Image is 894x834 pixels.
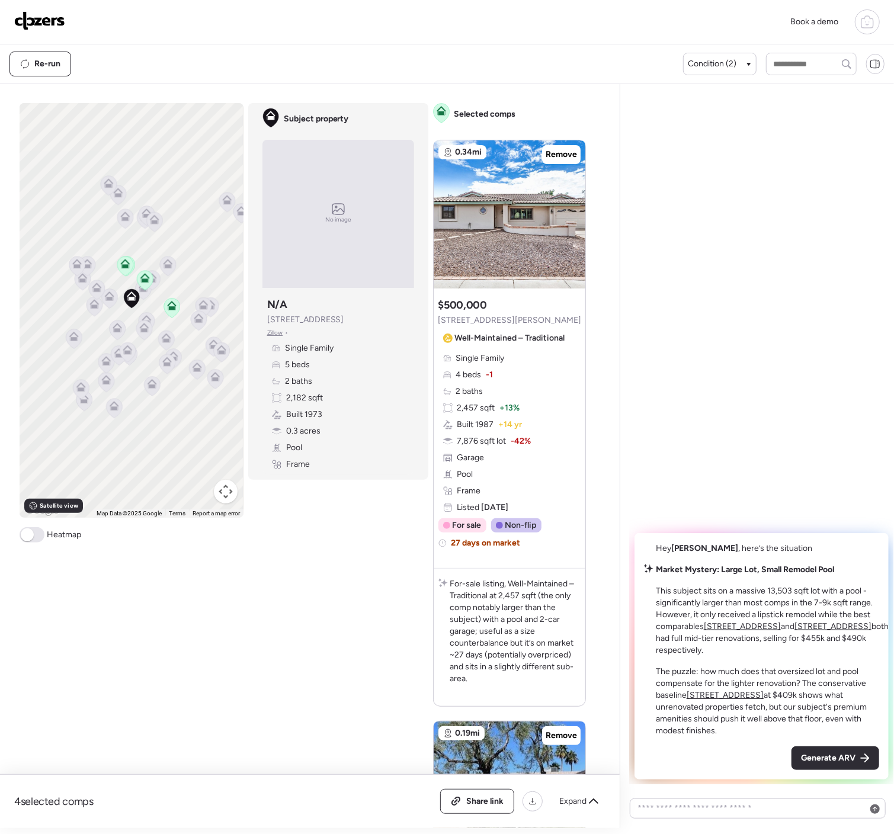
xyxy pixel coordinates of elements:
span: Listed [457,502,509,514]
span: + 13% [500,402,520,414]
a: Report a map error [193,510,240,517]
span: Well-Maintained – Traditional [455,332,565,344]
span: 4 beds [456,369,482,381]
span: Single Family [285,342,334,354]
span: Book a demo [790,17,838,27]
span: Remove [546,730,577,742]
span: 27 days on market [451,537,521,549]
span: [DATE] [480,502,509,512]
span: Frame [457,485,481,497]
a: Terms (opens in new tab) [169,510,185,517]
span: 0.3 acres [286,425,321,437]
span: 2,457 sqft [457,402,495,414]
span: 0.34mi [455,146,482,158]
h3: N/A [267,297,287,312]
span: Single Family [456,352,505,364]
a: [STREET_ADDRESS] [687,690,764,700]
span: [STREET_ADDRESS][PERSON_NAME] [438,315,582,326]
img: Logo [14,11,65,30]
span: -1 [486,369,494,381]
span: Pool [286,442,302,454]
span: Zillow [267,328,283,338]
strong: Market Mystery: Large Lot, Small Remodel Pool [656,564,834,575]
span: Built 1987 [457,419,494,431]
a: [STREET_ADDRESS] [794,621,871,631]
span: 2 baths [456,386,483,397]
span: Subject property [284,113,349,125]
span: 5 beds [285,359,310,371]
p: This subject sits on a massive 13,503 sqft lot with a pool - significantly larger than most comps... [656,585,889,656]
span: 4 selected comps [14,794,94,809]
span: Pool [457,469,473,480]
img: Google [23,502,62,518]
span: Selected comps [454,108,516,120]
span: Hey , here’s the situation [656,543,812,553]
button: Map camera controls [214,480,238,503]
span: Frame [286,458,310,470]
span: Re-run [34,58,60,70]
span: For sale [453,519,482,531]
h3: $500,000 [438,298,487,312]
span: 0.19mi [455,727,480,739]
p: The puzzle: how much does that oversized lot and pool compensate for the lighter renovation? The ... [656,666,889,737]
span: Garage [457,452,485,464]
span: Built 1973 [286,409,322,421]
span: Non-flip [505,519,537,531]
span: Share link [466,795,504,807]
span: Satellite view [40,501,78,511]
span: -42% [511,435,531,447]
span: Generate ARV [801,752,855,764]
span: Remove [546,149,577,161]
span: [STREET_ADDRESS] [267,314,344,326]
a: Open this area in Google Maps (opens a new window) [23,502,62,518]
span: 2,182 sqft [286,392,323,404]
span: Map Data ©2025 Google [97,510,162,517]
span: No image [325,215,351,224]
span: [PERSON_NAME] [671,543,738,553]
span: 7,876 sqft lot [457,435,507,447]
span: Expand [559,795,587,807]
span: • [285,328,288,338]
span: + 14 yr [499,419,523,431]
p: For-sale listing, Well-Maintained – Traditional at 2,457 sqft (the only comp notably larger than ... [450,578,581,685]
a: [STREET_ADDRESS] [704,621,781,631]
span: Heatmap [47,529,81,541]
span: Condition (2) [688,58,737,70]
span: 2 baths [285,376,312,387]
